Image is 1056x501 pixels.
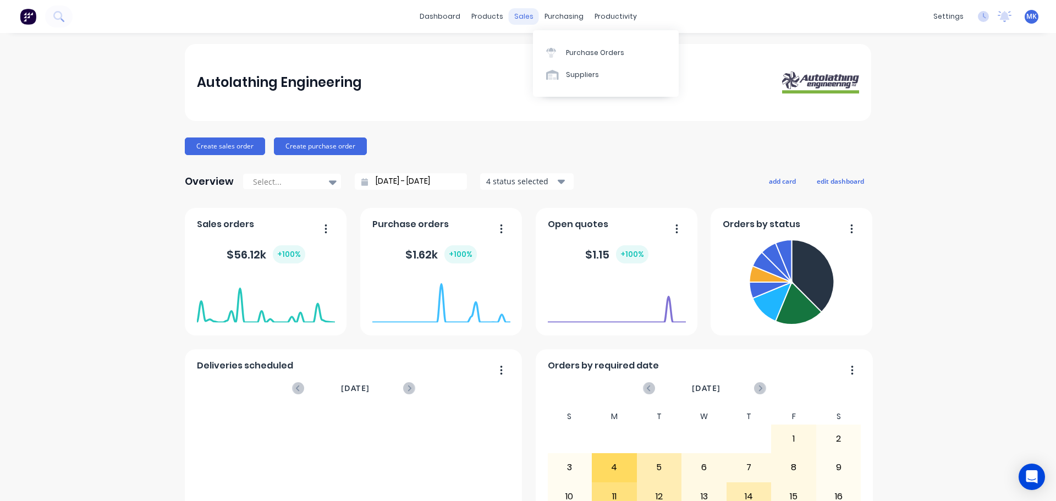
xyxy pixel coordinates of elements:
[197,218,254,231] span: Sales orders
[548,454,592,481] div: 3
[341,382,370,394] span: [DATE]
[480,173,574,190] button: 4 status selected
[727,454,771,481] div: 7
[692,382,721,394] span: [DATE]
[762,174,803,188] button: add card
[566,48,624,58] div: Purchase Orders
[592,454,636,481] div: 4
[509,8,539,25] div: sales
[1026,12,1037,21] span: MK
[637,454,681,481] div: 5
[817,425,861,453] div: 2
[817,454,861,481] div: 9
[533,41,679,63] a: Purchase Orders
[816,409,861,425] div: S
[20,8,36,25] img: Factory
[414,8,466,25] a: dashboard
[444,245,477,263] div: + 100 %
[682,454,726,481] div: 6
[372,218,449,231] span: Purchase orders
[539,8,589,25] div: purchasing
[197,71,362,93] div: Autolathing Engineering
[637,409,682,425] div: T
[405,245,477,263] div: $ 1.62k
[681,409,727,425] div: W
[810,174,871,188] button: edit dashboard
[592,409,637,425] div: M
[727,409,772,425] div: T
[227,245,305,263] div: $ 56.12k
[466,8,509,25] div: products
[771,409,816,425] div: F
[782,71,859,94] img: Autolathing Engineering
[772,454,816,481] div: 8
[533,64,679,86] a: Suppliers
[566,70,599,80] div: Suppliers
[548,218,608,231] span: Open quotes
[547,409,592,425] div: S
[274,137,367,155] button: Create purchase order
[185,137,265,155] button: Create sales order
[928,8,969,25] div: settings
[273,245,305,263] div: + 100 %
[1019,464,1045,490] div: Open Intercom Messenger
[185,170,234,192] div: Overview
[772,425,816,453] div: 1
[723,218,800,231] span: Orders by status
[585,245,648,263] div: $ 1.15
[589,8,642,25] div: productivity
[486,175,555,187] div: 4 status selected
[616,245,648,263] div: + 100 %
